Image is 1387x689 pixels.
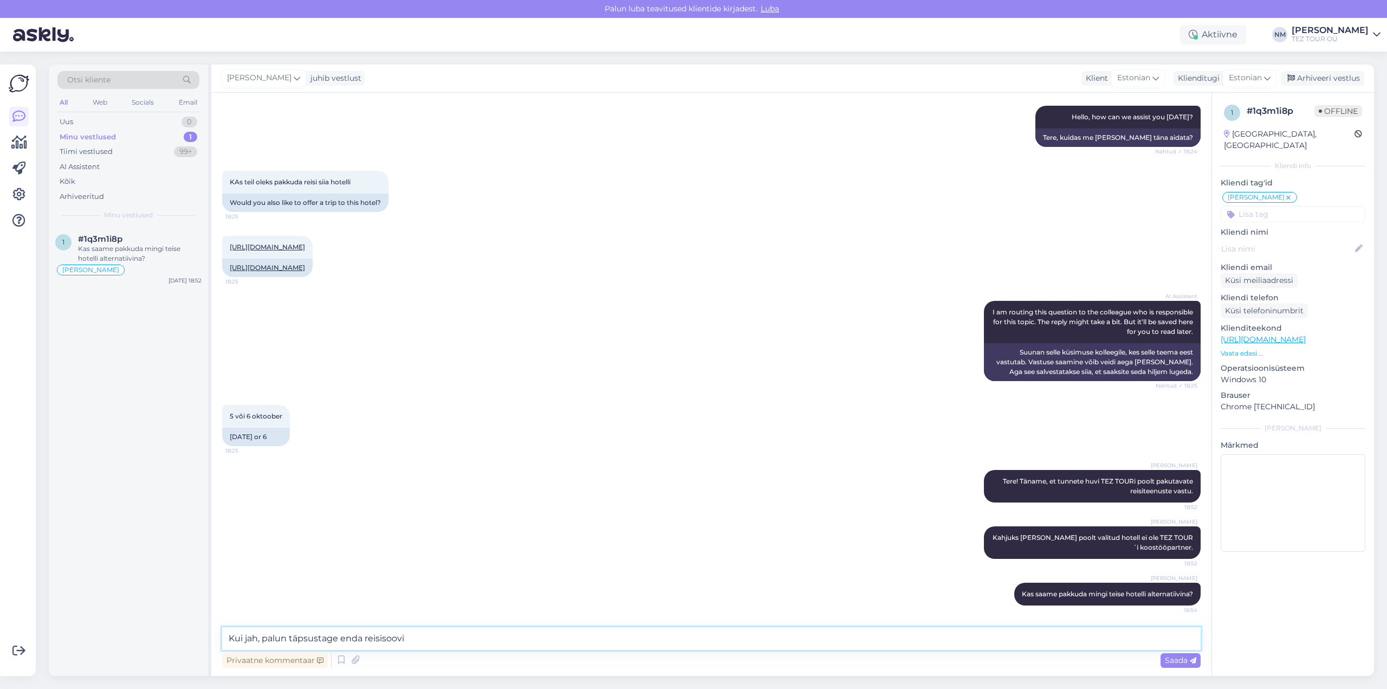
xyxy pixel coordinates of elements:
[1221,304,1308,318] div: Küsi telefoninumbrit
[1224,128,1354,151] div: [GEOGRAPHIC_DATA], [GEOGRAPHIC_DATA]
[1157,559,1197,568] span: 18:52
[1221,440,1365,451] p: Märkmed
[1221,161,1365,171] div: Kliendi info
[60,132,116,143] div: Minu vestlused
[984,343,1201,381] div: Suunan selle küsimuse kolleegile, kes selle teema eest vastutab. Vastuse saamine võib veidi aega ...
[1247,105,1314,118] div: # 1q3m1i8p
[1229,72,1262,84] span: Estonian
[1221,401,1365,413] p: Chrome [TECHNICAL_ID]
[1174,73,1220,84] div: Klienditugi
[1221,292,1365,304] p: Kliendi telefon
[225,278,266,286] span: 18:25
[129,95,156,110] div: Socials
[306,73,361,84] div: juhib vestlust
[168,276,202,285] div: [DATE] 18:52
[60,146,113,157] div: Tiimi vestlused
[1165,655,1196,665] span: Saada
[1180,25,1246,44] div: Aktiivne
[1003,477,1195,495] span: Tere! Täname, et tunnete huvi TEZ TOURi poolt pakutavate reisiteenuste vastu.
[1221,349,1365,358] p: Vaata edasi ...
[225,213,266,221] span: 18:25
[60,117,73,127] div: Uus
[1221,423,1365,433] div: [PERSON_NAME]
[9,73,29,94] img: Askly Logo
[230,412,282,420] span: 5 või 6 oktoober
[1281,71,1364,86] div: Arhiveeri vestlus
[993,533,1193,551] span: Kahjuks [PERSON_NAME] poolt valitud hotell ei ole TEZ TOUR´i koostööpartner.
[1035,128,1201,147] div: Tere, kuidas me [PERSON_NAME] täna aidata?
[227,72,291,84] span: [PERSON_NAME]
[1221,243,1353,255] input: Lisa nimi
[1292,26,1369,35] div: [PERSON_NAME]
[62,267,119,273] span: [PERSON_NAME]
[60,162,100,172] div: AI Assistent
[230,243,305,251] a: [URL][DOMAIN_NAME]
[78,244,202,263] div: Kas saame pakkuda mingi teise hotelli alternatiivina?
[1221,273,1298,288] div: Küsi meiliaadressi
[225,447,266,455] span: 18:25
[60,191,104,202] div: Arhiveeritud
[222,653,328,668] div: Privaatne kommentaar
[222,627,1201,650] textarea: Kui jah, palun täpsustage enda reisisoovi
[1272,27,1287,42] div: NM
[1314,105,1362,117] span: Offline
[222,428,290,446] div: [DATE] or 6
[184,132,197,143] div: 1
[1221,206,1365,222] input: Lisa tag
[1221,334,1306,344] a: [URL][DOMAIN_NAME]
[62,238,64,246] span: 1
[177,95,199,110] div: Email
[1221,390,1365,401] p: Brauser
[1292,35,1369,43] div: TEZ TOUR OÜ
[67,74,111,86] span: Otsi kliente
[174,146,197,157] div: 99+
[1155,147,1197,156] span: Nähtud ✓ 18:24
[222,194,388,212] div: Would you also like to offer a trip to this hotel?
[1292,26,1380,43] a: [PERSON_NAME]TEZ TOUR OÜ
[104,210,153,220] span: Minu vestlused
[1022,590,1193,598] span: Kas saame pakkuda mingi teise hotelli alternatiivina?
[182,117,197,127] div: 0
[1221,262,1365,273] p: Kliendi email
[1157,292,1197,300] span: AI Assistent
[1151,518,1197,526] span: [PERSON_NAME]
[1221,374,1365,385] p: Windows 10
[90,95,109,110] div: Web
[1231,108,1233,117] span: 1
[1221,177,1365,189] p: Kliendi tag'id
[1156,382,1197,390] span: Nähtud ✓ 18:25
[1221,363,1365,374] p: Operatsioonisüsteem
[993,308,1195,336] span: I am routing this question to the colleague who is responsible for this topic. The reply might ta...
[1151,461,1197,469] span: [PERSON_NAME]
[60,176,75,187] div: Kõik
[1157,606,1197,614] span: 18:54
[1081,73,1108,84] div: Klient
[1117,72,1150,84] span: Estonian
[757,4,782,14] span: Luba
[1151,574,1197,582] span: [PERSON_NAME]
[57,95,70,110] div: All
[1221,323,1365,334] p: Klienditeekond
[1221,227,1365,238] p: Kliendi nimi
[78,234,122,244] span: #1q3m1i8p
[230,178,351,186] span: KAs teil oleks pakkuda reisi siia hotelli
[1072,113,1193,121] span: Hello, how can we assist you [DATE]?
[1228,194,1285,201] span: [PERSON_NAME]
[230,263,305,272] a: [URL][DOMAIN_NAME]
[1157,503,1197,511] span: 18:52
